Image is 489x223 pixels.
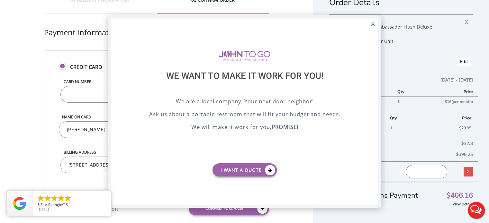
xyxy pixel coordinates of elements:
li:  [64,194,72,202]
li:  [37,194,45,202]
li:  [57,194,65,202]
li:  [44,194,51,202]
a: I want a Quote [213,163,277,176]
div: We want to make it work for you! [127,71,362,97]
span: by [38,203,106,207]
p: Ask us about a portable restroom that will fit your budget and needs. [127,110,362,120]
span: T S [63,202,68,207]
img: Review Rating [13,197,26,210]
p: We are a local company. Your next door neighbor! [127,97,362,107]
p: We will make it work for you, [127,123,362,133]
span: Star Rating [41,202,59,207]
li:  [50,194,58,202]
b: PROMISE! [271,123,298,131]
span: [DATE] [38,207,49,211]
button: Live Chat [463,197,489,223]
span: 5 [38,202,40,207]
div: X [368,19,378,30]
img: logo of viptogo [219,51,270,61]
